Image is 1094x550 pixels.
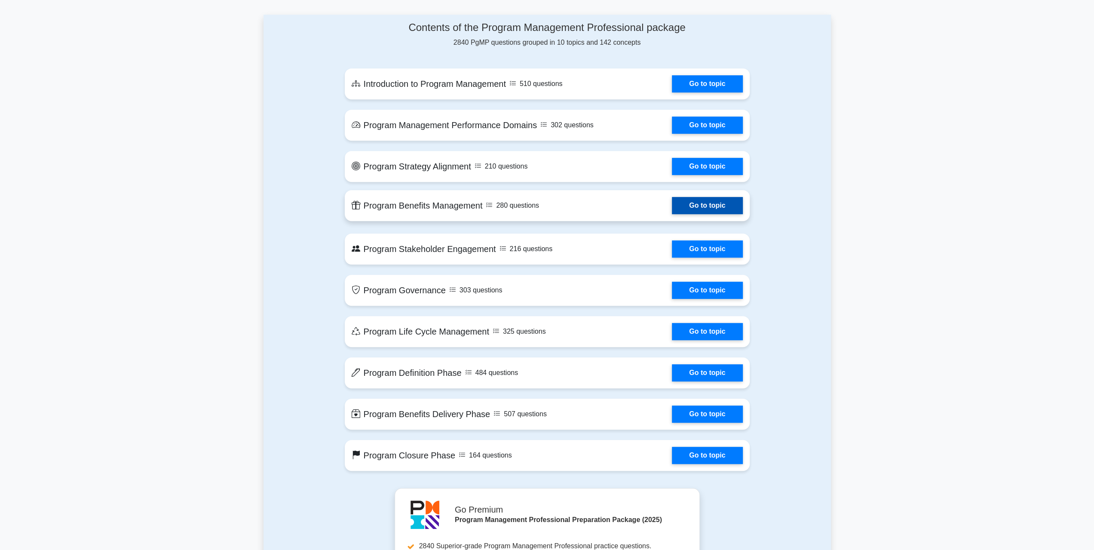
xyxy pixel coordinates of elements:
a: Go to topic [672,197,742,214]
div: 2840 PgMP questions grouped in 10 topics and 142 concepts [345,22,750,48]
a: Go to topic [672,117,742,134]
a: Go to topic [672,75,742,92]
a: Go to topic [672,240,742,258]
a: Go to topic [672,158,742,175]
a: Go to topic [672,447,742,464]
a: Go to topic [672,282,742,299]
h4: Contents of the Program Management Professional package [345,22,750,34]
a: Go to topic [672,364,742,381]
a: Go to topic [672,406,742,423]
a: Go to topic [672,323,742,340]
